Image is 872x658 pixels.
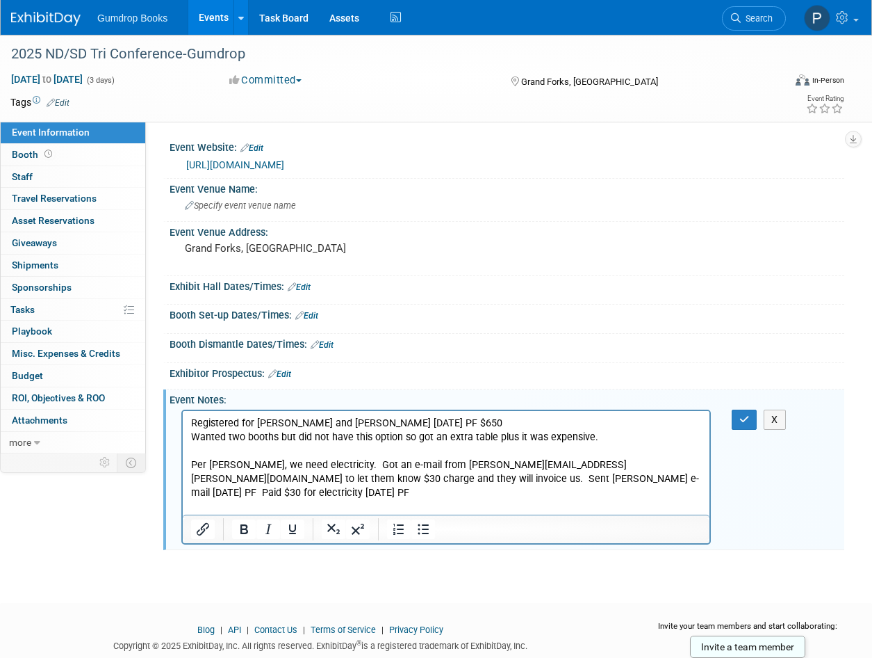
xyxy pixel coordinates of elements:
[254,625,297,635] a: Contact Us
[12,149,55,160] span: Booth
[389,625,443,635] a: Privacy Policy
[10,304,35,315] span: Tasks
[12,370,43,381] span: Budget
[722,6,786,31] a: Search
[8,6,520,118] body: Rich Text Area. Press ALT-0 for help.
[170,137,844,155] div: Event Website:
[12,326,52,337] span: Playbook
[12,348,120,359] span: Misc. Expenses & Credits
[1,343,145,364] a: Misc. Expenses & Credits
[723,72,844,93] div: Event Format
[387,520,411,539] button: Numbered list
[170,276,844,294] div: Exhibit Hall Dates/Times:
[228,625,241,635] a: API
[170,363,844,381] div: Exhibitor Prospectus:
[690,636,805,658] a: Invite a team member
[796,74,809,86] img: Format-Inperson.png
[240,143,263,153] a: Edit
[1,166,145,188] a: Staff
[85,76,115,85] span: (3 days)
[12,237,57,248] span: Giveaways
[268,369,291,379] a: Edit
[185,242,436,255] pre: Grand Forks, [GEOGRAPHIC_DATA]
[1,210,145,232] a: Asset Reservations
[1,255,145,276] a: Shipments
[1,321,145,342] a: Playbook
[356,639,361,647] sup: ®
[183,411,709,515] iframe: Rich Text Area
[1,432,145,454] a: more
[224,73,307,88] button: Committed
[652,620,845,641] div: Invite your team members and start collaborating:
[1,410,145,431] a: Attachments
[12,392,105,403] span: ROI, Objectives & ROO
[346,520,370,539] button: Superscript
[1,188,145,209] a: Travel Reservations
[170,222,844,239] div: Event Venue Address:
[12,259,58,271] span: Shipments
[243,625,252,635] span: |
[12,193,97,204] span: Travel Reservations
[322,520,345,539] button: Subscript
[378,625,387,635] span: |
[741,13,773,24] span: Search
[12,215,94,226] span: Asset Reservations
[1,144,145,166] a: Booth
[10,73,83,86] span: [DATE] [DATE]
[10,95,69,109] td: Tags
[12,171,33,182] span: Staff
[117,454,146,472] td: Toggle Event Tabs
[170,305,844,323] div: Booth Set-up Dates/Times:
[804,5,830,31] img: Pam Fitzgerald
[47,98,69,108] a: Edit
[93,454,117,472] td: Personalize Event Tab Strip
[1,122,145,143] a: Event Information
[12,415,67,426] span: Attachments
[12,127,90,138] span: Event Information
[295,311,318,321] a: Edit
[1,299,145,321] a: Tasks
[170,390,844,407] div: Event Notes:
[281,520,304,539] button: Underline
[311,340,334,350] a: Edit
[311,625,376,635] a: Terms of Service
[1,365,145,387] a: Budget
[764,410,786,430] button: X
[170,334,844,352] div: Booth Dismantle Dates/Times:
[812,75,844,86] div: In-Person
[11,12,81,26] img: ExhibitDay
[1,277,145,298] a: Sponsorships
[217,625,226,635] span: |
[197,625,215,635] a: Blog
[1,387,145,409] a: ROI, Objectives & ROO
[256,520,280,539] button: Italic
[170,179,844,196] div: Event Venue Name:
[186,159,284,170] a: [URL][DOMAIN_NAME]
[97,13,167,24] span: Gumdrop Books
[806,95,844,102] div: Event Rating
[185,200,296,211] span: Specify event venue name
[42,149,55,159] span: Booth not reserved yet
[9,437,31,448] span: more
[191,520,215,539] button: Insert/edit link
[521,77,658,87] span: Grand Forks, [GEOGRAPHIC_DATA]
[12,282,72,293] span: Sponsorships
[411,520,435,539] button: Bullet list
[6,42,773,67] div: 2025 ND/SD Tri Conference-Gumdrop
[8,6,519,118] p: Registered for [PERSON_NAME] and [PERSON_NAME] [DATE] PF $650 Wanted two booths but did not have ...
[299,625,309,635] span: |
[40,74,54,85] span: to
[10,636,631,652] div: Copyright © 2025 ExhibitDay, Inc. All rights reserved. ExhibitDay is a registered trademark of Ex...
[232,520,256,539] button: Bold
[1,232,145,254] a: Giveaways
[288,282,311,292] a: Edit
